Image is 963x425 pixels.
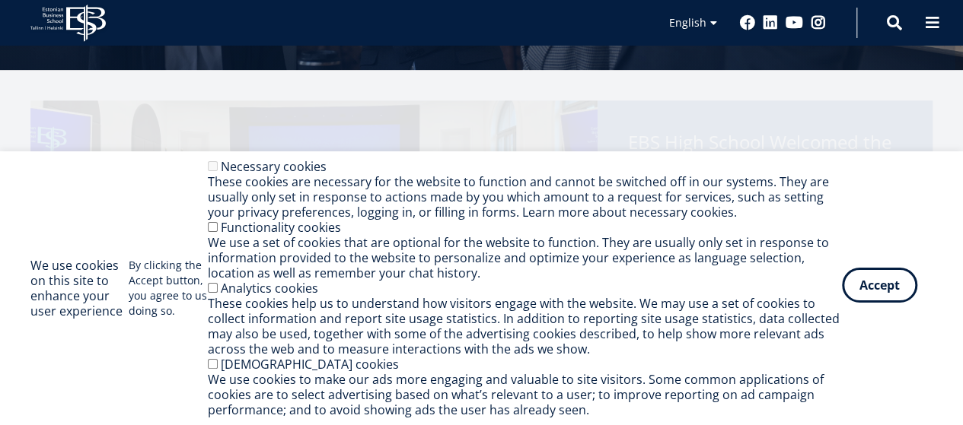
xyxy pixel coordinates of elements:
[208,296,842,357] div: These cookies help us to understand how visitors engage with the website. We may use a set of coo...
[208,235,842,281] div: We use a set of cookies that are optional for the website to function. They are usually only set ...
[221,219,341,236] label: Functionality cookies
[30,258,129,319] h2: We use cookies on this site to enhance your user experience
[129,258,208,319] p: By clicking the Accept button, you agree to us doing so.
[763,15,778,30] a: Linkedin
[740,15,755,30] a: Facebook
[811,15,826,30] a: Instagram
[221,356,399,373] label: [DEMOGRAPHIC_DATA] cookies
[628,131,902,181] span: EBS High School Welcomed the
[842,268,917,303] button: Accept
[786,15,803,30] a: Youtube
[30,100,598,389] img: a
[221,158,327,175] label: Necessary cookies
[208,174,842,220] div: These cookies are necessary for the website to function and cannot be switched off in our systems...
[208,372,842,417] div: We use cookies to make our ads more engaging and valuable to site visitors. Some common applicati...
[221,280,318,297] label: Analytics cookies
